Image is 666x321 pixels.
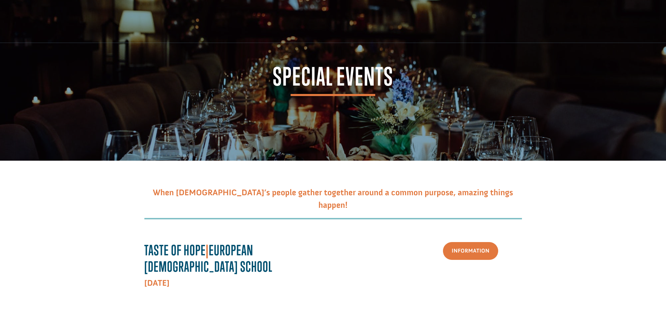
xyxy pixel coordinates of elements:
a: Information [443,242,498,260]
strong: Taste Of Hope European [DEMOGRAPHIC_DATA] School [144,242,273,275]
span: | [206,242,209,258]
strong: [DATE] [144,278,170,288]
span: Special Events [273,64,393,96]
span: When [DEMOGRAPHIC_DATA]’s people gather together around a common purpose, amazing things happen! [153,188,513,210]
